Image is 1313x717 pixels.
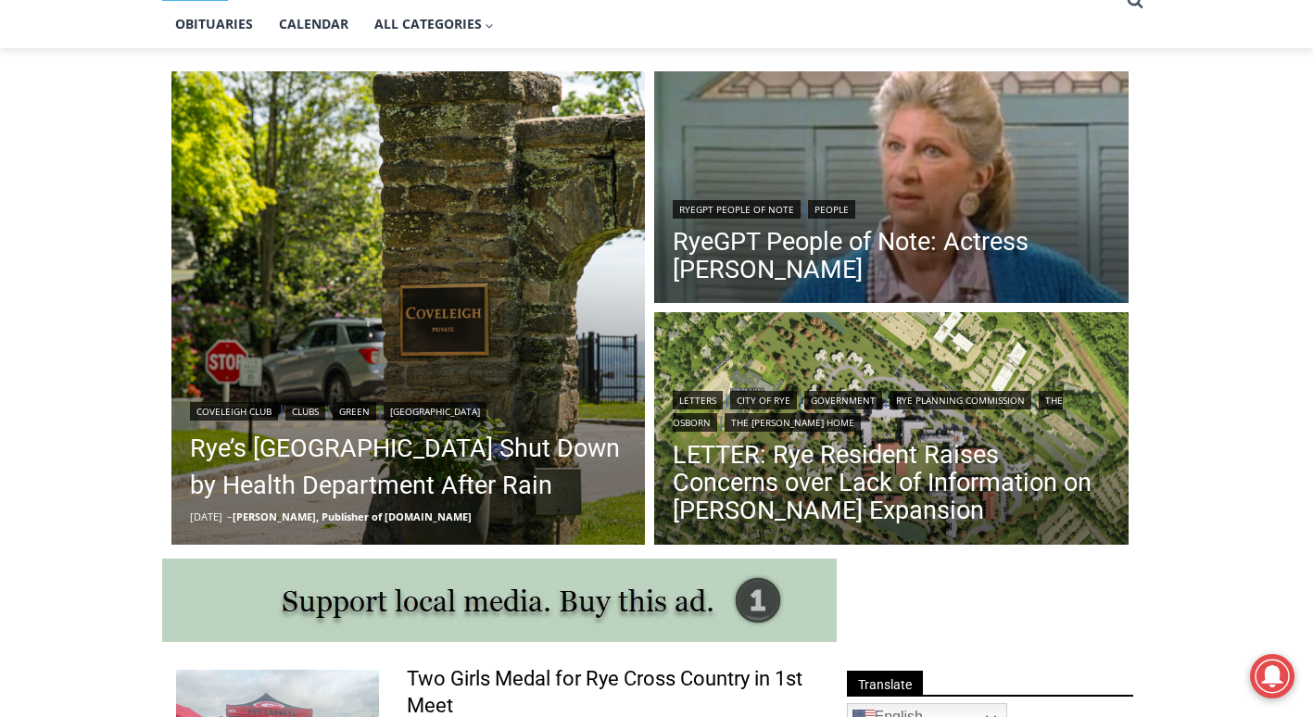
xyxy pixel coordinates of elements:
div: | | | [190,398,627,421]
a: Intern @ [DOMAIN_NAME] [446,180,898,231]
a: Rye Planning Commission [890,391,1031,409]
a: Open Tues. - Sun. [PHONE_NUMBER] [1,186,186,231]
a: Clubs [285,402,325,421]
a: People [808,200,855,219]
a: Rye’s [GEOGRAPHIC_DATA] Shut Down by Health Department After Rain [190,430,627,504]
div: "the precise, almost orchestrated movements of cutting and assembling sushi and [PERSON_NAME] mak... [191,116,272,221]
a: The [PERSON_NAME] Home [725,413,861,432]
a: [GEOGRAPHIC_DATA] [384,402,486,421]
a: LETTER: Rye Resident Raises Concerns over Lack of Information on [PERSON_NAME] Expansion [673,441,1110,524]
span: – [227,509,233,523]
img: (PHOTO: Coveleigh Club, at 459 Stuyvesant Avenue in Rye. Credit: Justin Gray.) [171,71,646,546]
a: Read More RyeGPT People of Note: Actress Liz Sheridan [654,71,1129,308]
span: Translate [847,671,923,696]
a: Read More Rye’s Coveleigh Beach Shut Down by Health Department After Rain [171,71,646,546]
div: | [673,196,1110,219]
img: (PHOTO: Illustrative plan of The Osborn's proposed site plan from the July 10, 2025 planning comm... [654,312,1129,549]
a: Green [333,402,376,421]
a: Government [804,391,882,409]
button: Child menu of All Categories [361,1,508,47]
a: Coveleigh Club [190,402,278,421]
a: Letters [673,391,723,409]
div: "[PERSON_NAME] and I covered the [DATE] Parade, which was a really eye opening experience as I ha... [468,1,876,180]
a: Obituaries [162,1,266,47]
a: [PERSON_NAME], Publisher of [DOMAIN_NAME] [233,509,472,523]
a: RyeGPT People of Note: Actress [PERSON_NAME] [673,228,1110,283]
a: City of Rye [730,391,797,409]
img: support local media, buy this ad [162,559,837,642]
span: Intern @ [DOMAIN_NAME] [485,184,859,226]
img: (PHOTO: Sheridan in an episode of ALF. Public Domain.) [654,71,1129,308]
time: [DATE] [190,509,222,523]
a: Calendar [266,1,361,47]
span: Open Tues. - Sun. [PHONE_NUMBER] [6,191,182,261]
div: | | | | | [673,387,1110,432]
a: Read More LETTER: Rye Resident Raises Concerns over Lack of Information on Osborn Expansion [654,312,1129,549]
a: RyeGPT People of Note [673,200,801,219]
